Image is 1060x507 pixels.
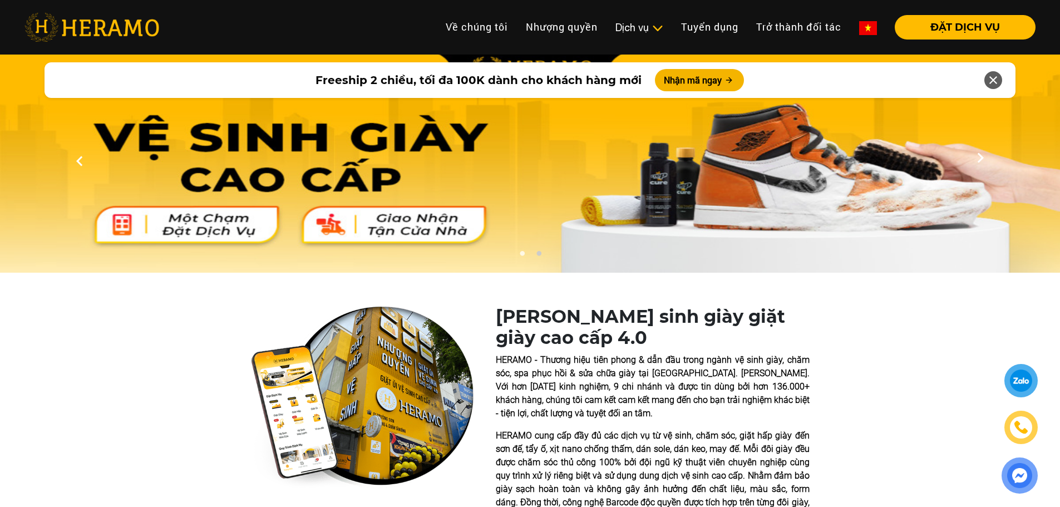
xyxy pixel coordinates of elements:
[24,13,159,42] img: heramo-logo.png
[1013,419,1029,435] img: phone-icon
[315,72,642,88] span: Freeship 2 chiều, tối đa 100K dành cho khách hàng mới
[496,353,810,420] p: HERAMO - Thương hiệu tiên phong & dẫn đầu trong ngành vệ sinh giày, chăm sóc, spa phục hồi & sửa ...
[533,250,544,262] button: 2
[437,15,517,39] a: Về chúng tôi
[615,20,663,35] div: Dịch vụ
[747,15,850,39] a: Trở thành đối tác
[517,15,607,39] a: Nhượng quyền
[895,15,1036,40] button: ĐẶT DỊCH VỤ
[672,15,747,39] a: Tuyển dụng
[251,306,474,489] img: heramo-quality-banner
[655,69,744,91] button: Nhận mã ngay
[859,21,877,35] img: vn-flag.png
[1005,412,1037,443] a: phone-icon
[516,250,527,262] button: 1
[886,22,1036,32] a: ĐẶT DỊCH VỤ
[496,306,810,349] h1: [PERSON_NAME] sinh giày giặt giày cao cấp 4.0
[652,23,663,34] img: subToggleIcon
